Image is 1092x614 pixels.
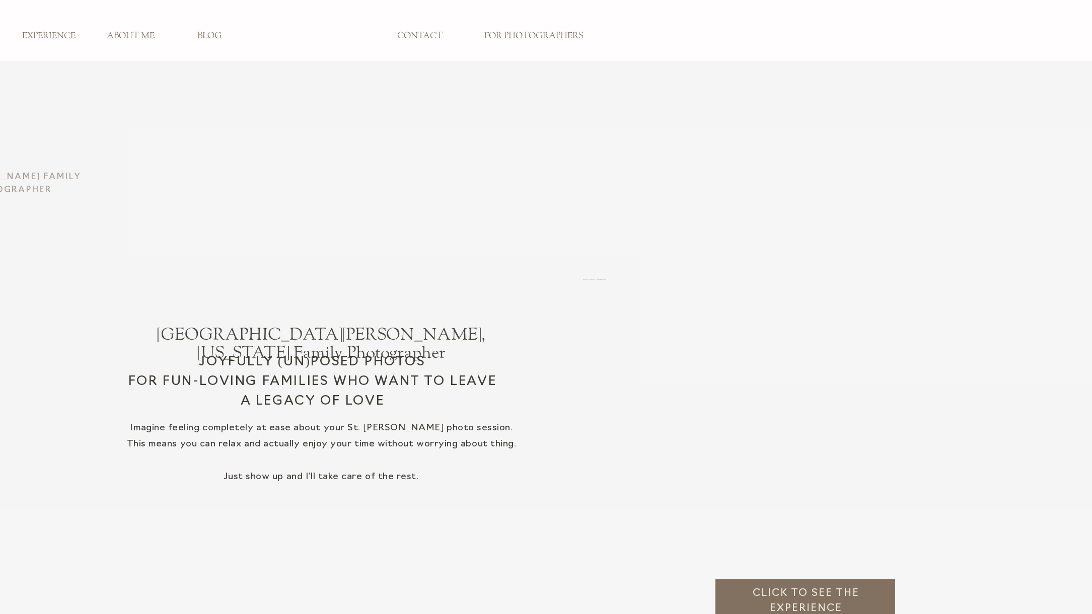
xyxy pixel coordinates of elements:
h1: [GEOGRAPHIC_DATA][PERSON_NAME], [US_STATE] Family Photographer [142,325,500,352]
a: FOR PHOTOGRAPHERS [477,31,590,42]
a: CONTACT [387,31,453,42]
h3: St. [PERSON_NAME] Family PHotographer [583,279,606,290]
p: Imagine feeling completely at ease about your St. [PERSON_NAME] photo session. This means you can... [126,420,517,495]
h2: JOYFULLY (UN)POSED PHOTOS For fun-loving families who want to leave a legacy of love [121,352,503,407]
a: ABOUT ME [97,31,164,42]
a: EXPERIENCE [16,31,82,42]
a: BLOG [176,31,243,42]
